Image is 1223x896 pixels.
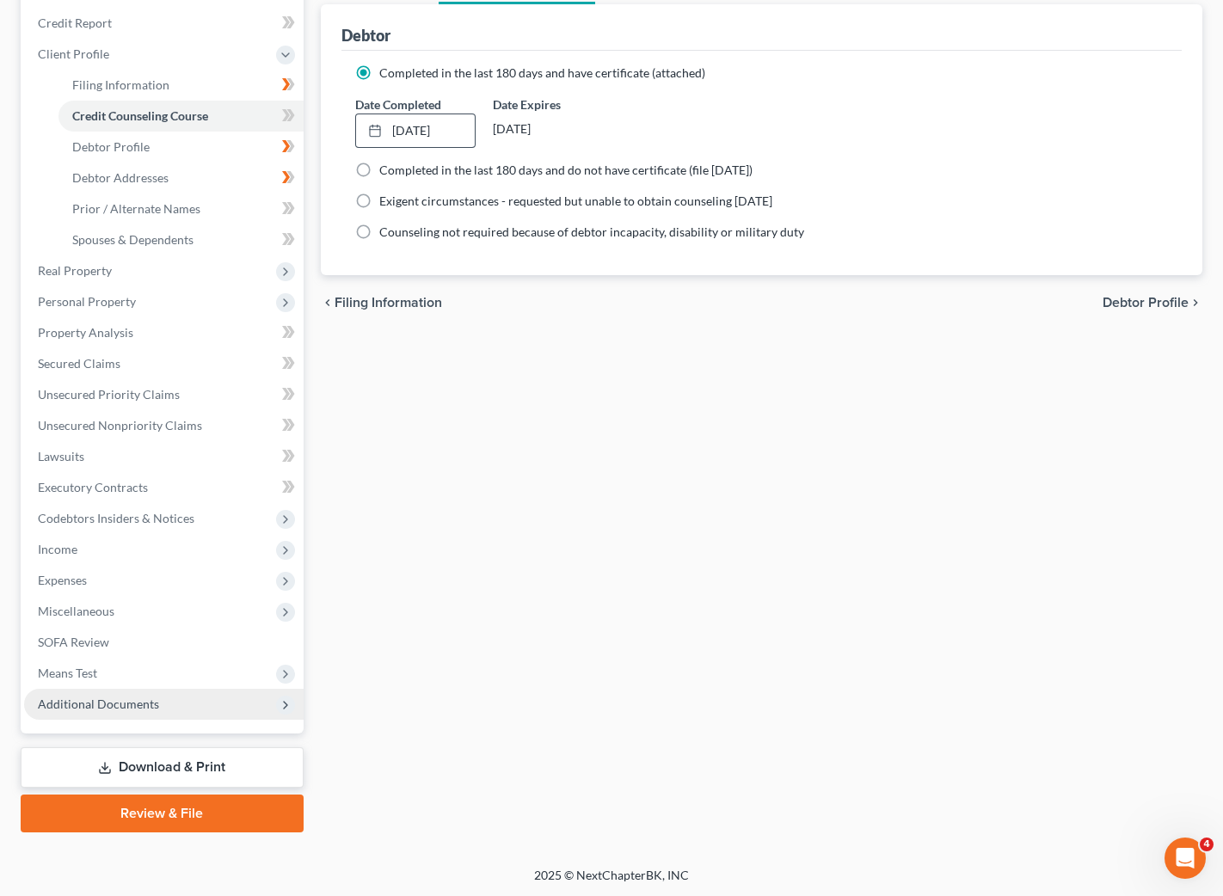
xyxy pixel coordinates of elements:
[379,224,804,239] span: Counseling not required because of debtor incapacity, disability or military duty
[72,139,150,154] span: Debtor Profile
[38,480,148,494] span: Executory Contracts
[72,232,194,247] span: Spouses & Dependents
[321,296,335,310] i: chevron_left
[24,410,304,441] a: Unsecured Nonpriority Claims
[38,604,114,618] span: Miscellaneous
[38,294,136,309] span: Personal Property
[21,795,304,832] a: Review & File
[72,108,208,123] span: Credit Counseling Course
[379,193,772,208] span: Exigent circumstances - requested but unable to obtain counseling [DATE]
[38,263,112,278] span: Real Property
[493,95,614,114] label: Date Expires
[58,101,304,132] a: Credit Counseling Course
[24,472,304,503] a: Executory Contracts
[1189,296,1202,310] i: chevron_right
[38,635,109,649] span: SOFA Review
[24,348,304,379] a: Secured Claims
[72,170,169,185] span: Debtor Addresses
[38,449,84,463] span: Lawsuits
[24,317,304,348] a: Property Analysis
[24,379,304,410] a: Unsecured Priority Claims
[493,114,614,144] div: [DATE]
[38,697,159,711] span: Additional Documents
[58,132,304,163] a: Debtor Profile
[335,296,442,310] span: Filing Information
[24,441,304,472] a: Lawsuits
[38,387,180,402] span: Unsecured Priority Claims
[21,747,304,788] a: Download & Print
[356,114,476,147] a: [DATE]
[58,163,304,193] a: Debtor Addresses
[72,201,200,216] span: Prior / Alternate Names
[38,542,77,556] span: Income
[1103,296,1189,310] span: Debtor Profile
[1165,838,1206,879] iframe: Intercom live chat
[24,8,304,39] a: Credit Report
[58,224,304,255] a: Spouses & Dependents
[38,356,120,371] span: Secured Claims
[379,163,753,177] span: Completed in the last 180 days and do not have certificate (file [DATE])
[355,95,441,114] label: Date Completed
[341,25,390,46] div: Debtor
[38,325,133,340] span: Property Analysis
[1103,296,1202,310] button: Debtor Profile chevron_right
[38,46,109,61] span: Client Profile
[1200,838,1214,851] span: 4
[38,666,97,680] span: Means Test
[72,77,169,92] span: Filing Information
[38,418,202,433] span: Unsecured Nonpriority Claims
[379,65,705,80] span: Completed in the last 180 days and have certificate (attached)
[38,15,112,30] span: Credit Report
[321,296,442,310] button: chevron_left Filing Information
[38,573,87,587] span: Expenses
[58,193,304,224] a: Prior / Alternate Names
[38,511,194,525] span: Codebtors Insiders & Notices
[24,627,304,658] a: SOFA Review
[58,70,304,101] a: Filing Information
